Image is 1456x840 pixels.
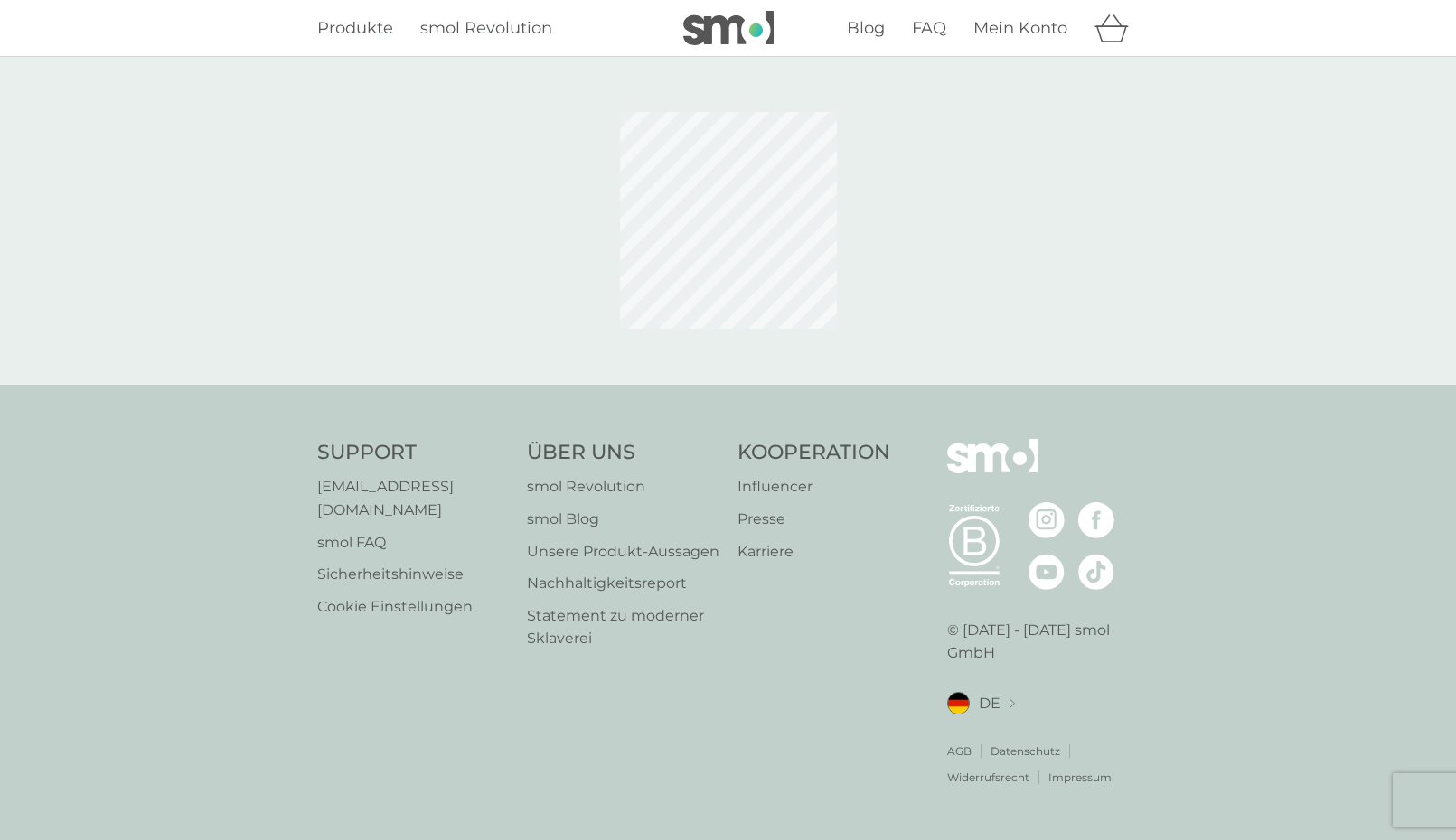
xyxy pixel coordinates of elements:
span: Mein Konto [973,18,1067,38]
a: Statement zu moderner Sklaverei [527,604,719,650]
img: besuche die smol TikTok Seite [1078,554,1114,590]
img: smol [947,439,1038,500]
h4: Über Uns [527,439,719,467]
a: Mein Konto [973,15,1067,42]
p: © [DATE] - [DATE] smol GmbH [947,619,1139,665]
a: smol FAQ [317,531,509,555]
a: Sicherheitshinweise [317,563,509,586]
a: AGB [947,742,972,760]
h4: Support [317,439,509,467]
a: Karriere [737,540,890,564]
img: besuche die smol YouTube Seite [1029,554,1065,590]
a: smol Blog [527,508,719,531]
img: besuche die smol Facebook Seite [1078,502,1114,538]
span: Blog [847,18,885,38]
a: Impressum [1048,769,1112,786]
a: Blog [847,15,885,42]
a: [EMAIL_ADDRESS][DOMAIN_NAME] [317,475,509,521]
a: Presse [737,508,890,531]
a: smol Revolution [420,15,552,42]
span: Produkte [317,18,393,38]
a: Influencer [737,475,890,499]
span: smol Revolution [420,18,552,38]
span: DE [979,692,1000,715]
span: FAQ [912,18,946,38]
a: smol Revolution [527,475,719,499]
a: FAQ [912,15,946,42]
a: Cookie Einstellungen [317,595,509,619]
h4: Kooperation [737,439,890,467]
div: Warenkorb [1094,10,1140,46]
a: Datenschutz [991,742,1060,760]
img: Standort auswählen [1010,699,1015,709]
a: Widerrufsrecht [947,769,1029,786]
img: DE flag [947,692,970,714]
a: Nachhaltigkeitsreport [527,572,719,595]
img: besuche die smol Instagram Seite [1029,502,1065,538]
img: smol [683,11,774,45]
a: Produkte [317,15,393,42]
a: Unsere Produkt‑Aussagen [527,540,719,564]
